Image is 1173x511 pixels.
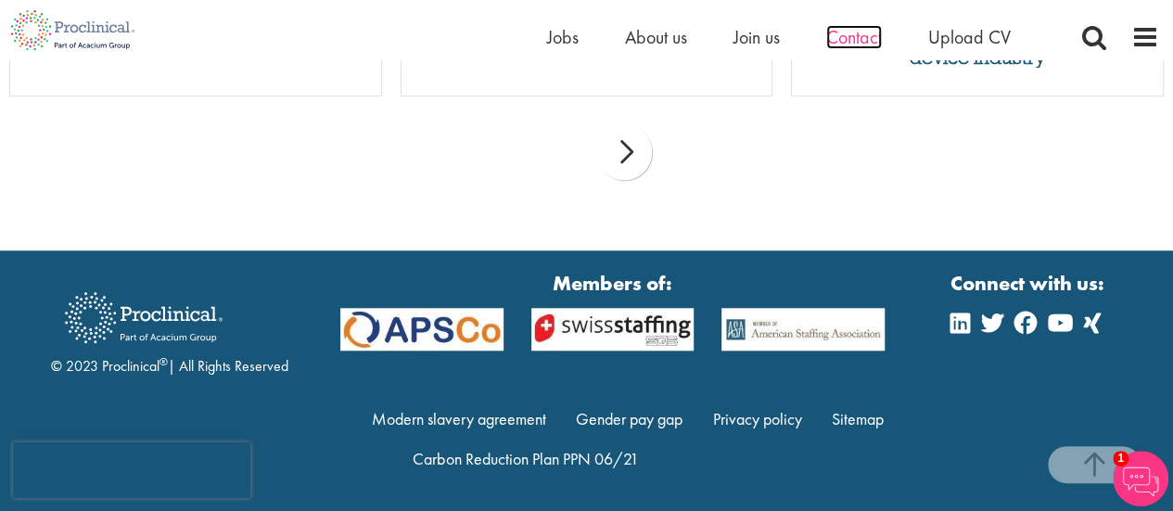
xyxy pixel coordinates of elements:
[326,308,517,351] img: APSCo
[832,408,884,429] a: Sitemap
[413,448,638,469] a: Carbon Reduction Plan PPN 06/21
[596,124,652,180] div: next
[928,25,1011,49] a: Upload CV
[51,279,236,356] img: Proclinical Recruitment
[1113,451,1168,506] img: Chatbot
[517,308,708,351] img: APSCo
[340,269,886,298] strong: Members of:
[51,278,288,377] div: © 2023 Proclinical | All Rights Reserved
[1113,451,1128,466] span: 1
[13,442,250,498] iframe: reCAPTCHA
[950,269,1108,298] strong: Connect with us:
[159,354,168,369] sup: ®
[708,308,899,351] img: APSCo
[826,25,882,49] a: Contact
[713,408,802,429] a: Privacy policy
[733,25,780,49] a: Join us
[625,25,687,49] a: About us
[372,408,546,429] a: Modern slavery agreement
[576,408,682,429] a: Gender pay gap
[547,25,579,49] a: Jobs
